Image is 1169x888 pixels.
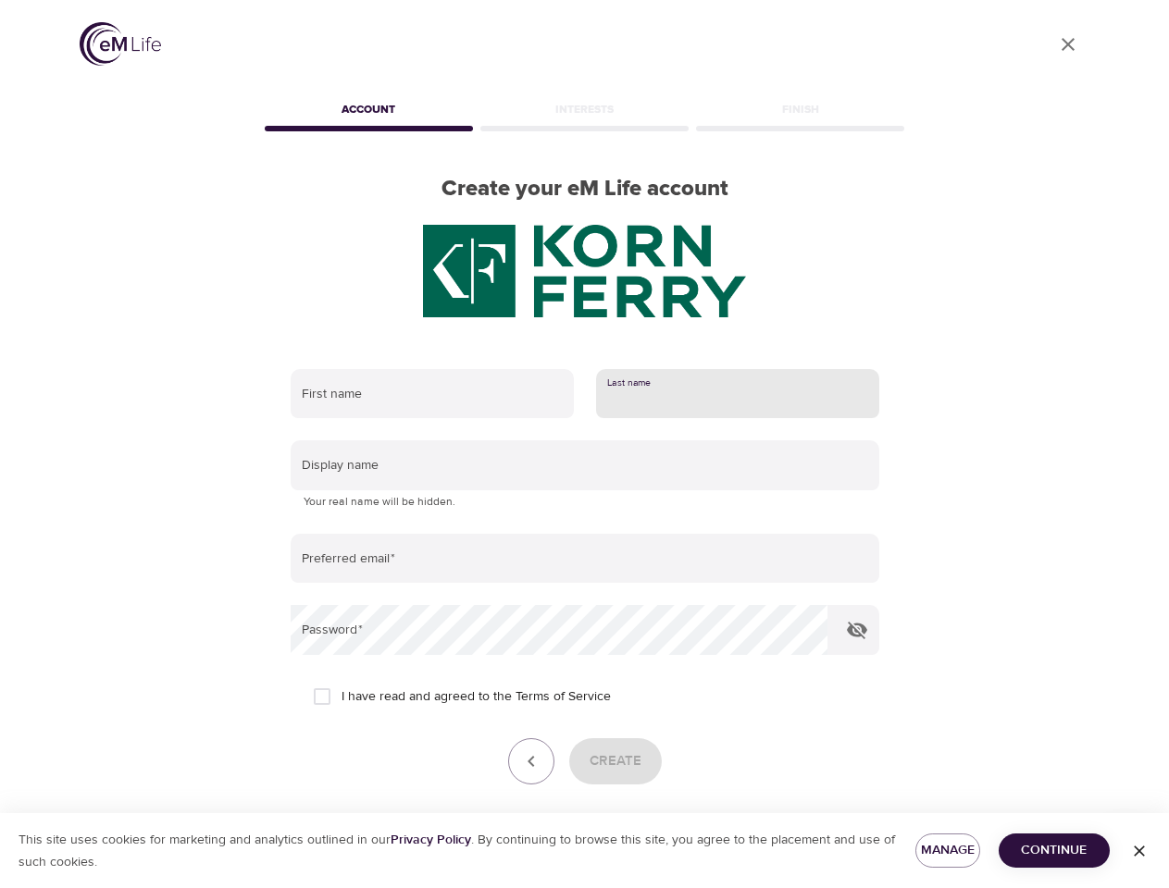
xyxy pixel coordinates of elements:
h2: Create your eM Life account [261,176,909,203]
img: KF%20green%20logo%202.20.2025.png [423,225,747,317]
button: Manage [915,833,980,868]
a: Privacy Policy [391,832,471,848]
img: logo [80,22,161,66]
span: Continue [1014,839,1095,862]
span: Manage [930,839,965,862]
span: I have read and agreed to the [342,687,611,707]
button: Continue [999,833,1110,868]
p: Your real name will be hidden. [304,493,866,512]
a: close [1046,22,1090,67]
a: Terms of Service [516,687,611,707]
